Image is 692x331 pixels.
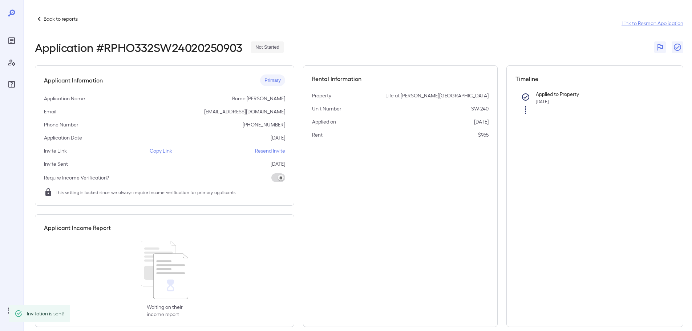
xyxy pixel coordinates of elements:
p: Applied on [312,118,336,125]
h5: Applicant Income Report [44,223,111,232]
a: Link to Resman Application [622,20,683,27]
p: [DATE] [271,160,285,167]
p: Life at [PERSON_NAME][GEOGRAPHIC_DATA] [385,92,489,99]
p: Property [312,92,331,99]
span: Not Started [251,44,284,51]
p: SW-240 [471,105,489,112]
div: Invitation is sent! [27,307,64,320]
p: [DATE] [271,134,285,141]
span: [DATE] [536,99,549,104]
p: Invite Sent [44,160,68,167]
button: Close Report [672,41,683,53]
p: Back to reports [44,15,78,23]
div: Manage Users [6,57,17,68]
div: Log Out [6,305,17,316]
p: Resend Invite [255,147,285,154]
p: Unit Number [312,105,341,112]
p: [PHONE_NUMBER] [243,121,285,128]
p: Require Income Verification? [44,174,109,181]
div: FAQ [6,78,17,90]
p: $965 [478,131,489,138]
p: Rent [312,131,323,138]
p: Phone Number [44,121,78,128]
p: Email [44,108,56,115]
p: Application Date [44,134,82,141]
button: Flag Report [654,41,666,53]
h2: Application # RPHO332SW24020250903 [35,41,242,54]
p: Waiting on their income report [147,303,183,318]
span: This setting is locked since we always require income verification for primary applicants. [56,189,237,196]
p: [EMAIL_ADDRESS][DOMAIN_NAME] [204,108,285,115]
p: Application Name [44,95,85,102]
h5: Rental Information [312,74,489,83]
h5: Applicant Information [44,76,103,85]
p: [DATE] [474,118,489,125]
p: Applied to Property [536,90,663,98]
p: Rome [PERSON_NAME] [232,95,285,102]
span: Primary [260,77,285,84]
h5: Timeline [515,74,675,83]
p: Invite Link [44,147,67,154]
div: Reports [6,35,17,47]
p: Copy Link [150,147,172,154]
